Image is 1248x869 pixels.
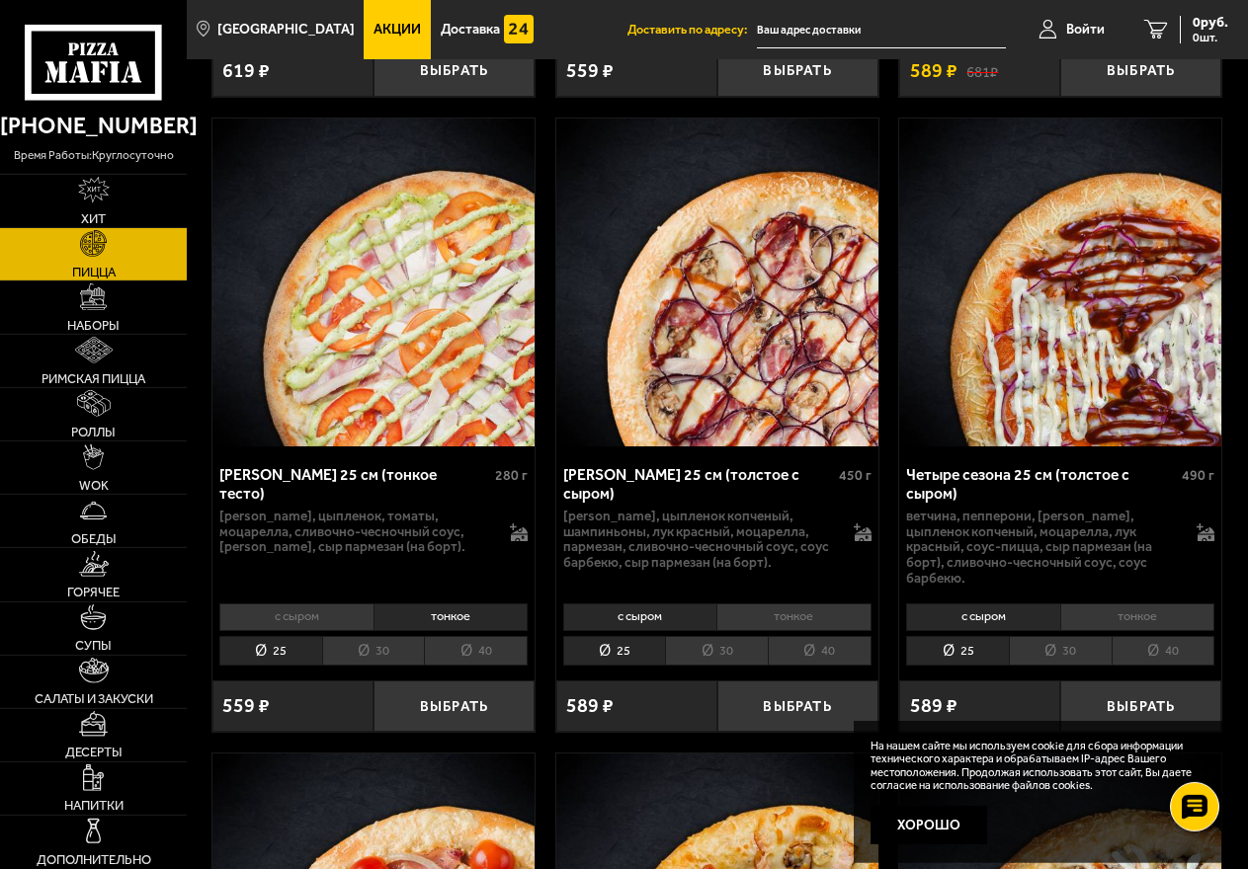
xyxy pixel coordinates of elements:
li: 30 [665,636,768,667]
button: Выбрать [374,680,535,732]
span: Хит [81,212,106,225]
span: Супы [75,639,112,652]
li: с сыром [906,603,1060,631]
div: [PERSON_NAME] 25 см (тонкое тесто) [219,466,490,504]
span: 589 ₽ [566,696,614,716]
li: тонкое [374,603,529,631]
button: Выбрать [1060,680,1221,732]
span: Напитки [64,799,124,812]
span: Обеды [71,532,117,545]
li: 25 [219,636,322,667]
span: 450 г [839,467,872,484]
li: 40 [768,636,872,667]
span: 280 г [495,467,528,484]
span: [GEOGRAPHIC_DATA] [217,23,355,37]
img: Чикен Ранч 25 см (тонкое тесто) [212,118,535,447]
li: 30 [1009,636,1112,667]
div: [PERSON_NAME] 25 см (толстое с сыром) [563,466,834,504]
span: 589 ₽ [910,696,957,716]
span: WOK [79,479,109,492]
span: Пицца [72,266,116,278]
img: Чикен Барбекю 25 см (толстое с сыром) [556,118,878,447]
span: 0 шт. [1193,32,1228,43]
span: Наборы [67,319,120,332]
img: Четыре сезона 25 см (толстое с сыром) [899,118,1221,447]
li: 30 [322,636,425,667]
span: Салаты и закуски [35,692,153,705]
button: Выбрать [717,45,878,97]
li: тонкое [1060,603,1215,631]
span: Горячее [67,586,120,598]
button: Хорошо [871,806,987,844]
li: 40 [424,636,528,667]
input: Ваш адрес доставки [757,12,1007,48]
span: Войти [1066,23,1105,37]
span: 559 ₽ [566,61,614,81]
li: 25 [906,636,1009,667]
span: 589 ₽ [910,61,957,81]
span: Доставка [441,23,500,37]
li: с сыром [563,603,717,631]
span: Римская пицца [42,372,145,385]
li: тонкое [716,603,872,631]
span: Роллы [71,426,116,438]
div: Четыре сезона 25 см (толстое с сыром) [906,466,1177,504]
button: Выбрать [1060,45,1221,97]
p: ветчина, пепперони, [PERSON_NAME], цыпленок копченый, моцарелла, лук красный, соус-пицца, сыр пар... [906,509,1184,587]
span: 619 ₽ [222,61,270,81]
li: с сыром [219,603,374,631]
p: [PERSON_NAME], цыпленок копченый, шампиньоны, лук красный, моцарелла, пармезан, сливочно-чесночны... [563,509,841,571]
span: 490 г [1182,467,1214,484]
span: Десерты [65,746,123,758]
p: [PERSON_NAME], цыпленок, томаты, моцарелла, сливочно-чесночный соус, [PERSON_NAME], сыр пармезан ... [219,509,497,555]
button: Выбрать [717,680,878,732]
li: 40 [1112,636,1215,667]
span: 0 руб. [1193,16,1228,30]
span: Дополнительно [37,853,151,866]
span: 559 ₽ [222,696,270,716]
p: На нашем сайте мы используем cookie для сбора информации технического характера и обрабатываем IP... [871,740,1201,794]
img: 15daf4d41897b9f0e9f617042186c801.svg [504,15,534,44]
span: Акции [374,23,421,37]
button: Выбрать [374,45,535,97]
li: 25 [563,636,666,667]
s: 681 ₽ [966,62,998,80]
span: Доставить по адресу: [627,24,757,37]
